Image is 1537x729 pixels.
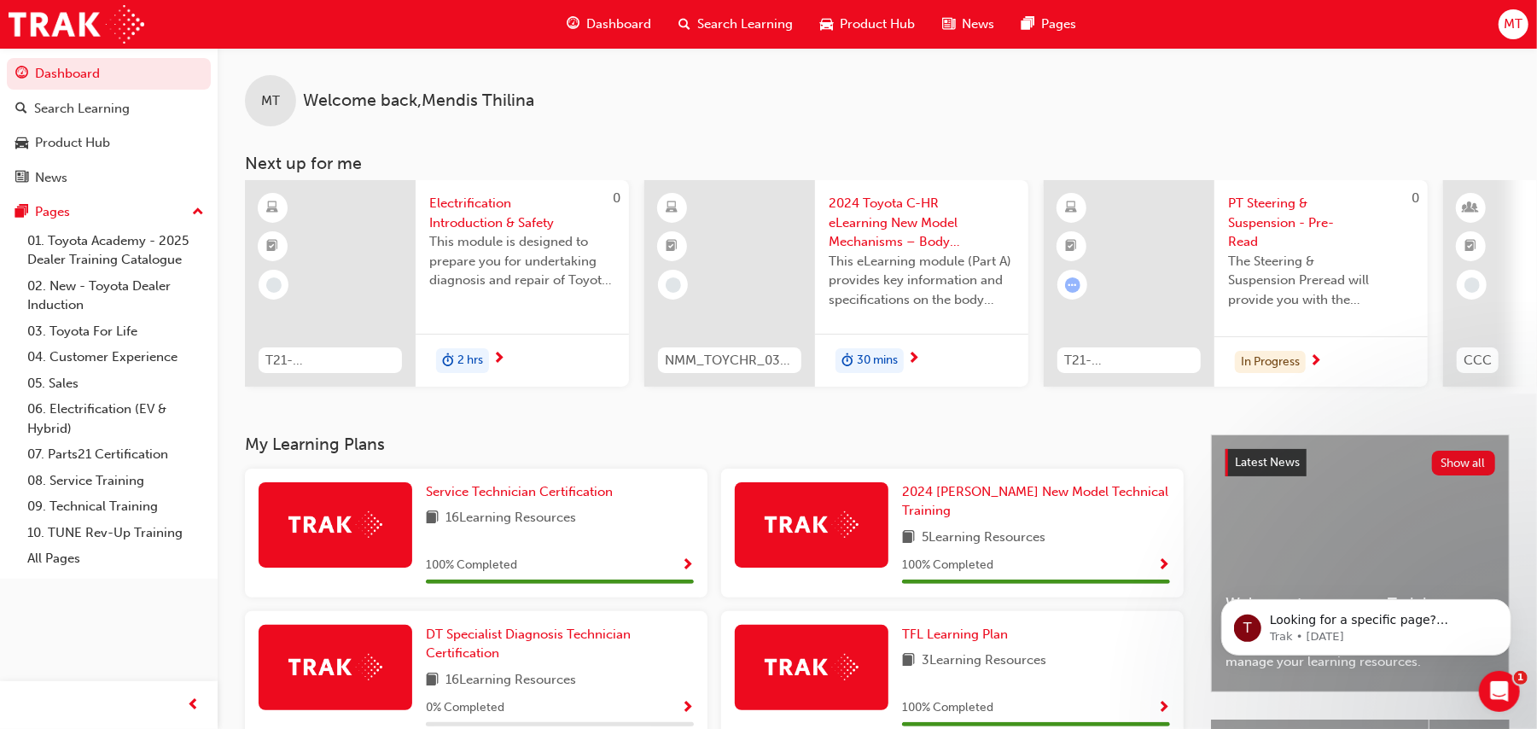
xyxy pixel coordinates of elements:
a: All Pages [20,545,211,572]
button: Pages [7,196,211,228]
div: Product Hub [35,133,110,153]
iframe: Intercom notifications message [1196,563,1537,683]
span: NMM_TOYCHR_032024_MODULE_3 [665,351,795,370]
span: Show Progress [681,701,694,716]
span: learningRecordVerb_NONE-icon [666,277,681,293]
span: Show Progress [681,558,694,574]
span: Show Progress [1157,701,1170,716]
span: 2024 Toyota C-HR eLearning New Model Mechanisms – Body Electrical – Part A (Module 3) [829,194,1015,252]
span: Latest News [1235,455,1300,469]
span: next-icon [907,352,920,367]
span: learningResourceType_INSTRUCTOR_LED-icon [1465,197,1477,219]
a: Product Hub [7,127,211,159]
a: car-iconProduct Hub [806,7,929,42]
span: Pages [1041,15,1076,34]
span: pages-icon [1022,14,1034,35]
span: learningRecordVerb_NONE-icon [266,277,282,293]
span: Show Progress [1157,558,1170,574]
span: book-icon [426,670,439,691]
span: Service Technician Certification [426,484,613,499]
span: booktick-icon [667,236,678,258]
span: Search Learning [697,15,793,34]
button: Show Progress [1157,555,1170,576]
a: NMM_TOYCHR_032024_MODULE_32024 Toyota C-HR eLearning New Model Mechanisms – Body Electrical – Par... [644,180,1028,387]
span: T21-PTCH_SS_PRE_READ [1064,351,1194,370]
span: prev-icon [188,695,201,716]
span: Product Hub [840,15,915,34]
span: booktick-icon [267,236,279,258]
a: 10. TUNE Rev-Up Training [20,520,211,546]
span: 16 Learning Resources [445,670,576,691]
span: search-icon [678,14,690,35]
a: news-iconNews [929,7,1008,42]
div: Pages [35,202,70,222]
a: 08. Service Training [20,468,211,494]
img: Trak [9,5,144,44]
span: car-icon [15,136,28,151]
span: next-icon [492,352,505,367]
button: DashboardSearch LearningProduct HubNews [7,55,211,196]
button: Show all [1432,451,1496,475]
span: This eLearning module (Part A) provides key information and specifications on the body electrical... [829,252,1015,310]
a: 05. Sales [20,370,211,397]
div: In Progress [1235,351,1306,374]
span: search-icon [15,102,27,117]
a: 0T21-FOD_HVIS_PREREQElectrification Introduction & SafetyThis module is designed to prepare you f... [245,180,629,387]
img: Trak [765,654,859,680]
span: guage-icon [567,14,579,35]
span: car-icon [820,14,833,35]
a: News [7,162,211,194]
span: book-icon [902,528,915,549]
a: DT Specialist Diagnosis Technician Certification [426,625,694,663]
a: pages-iconPages [1008,7,1090,42]
span: 100 % Completed [902,556,993,575]
span: The Steering & Suspension Preread will provide you with the Knowledge and Understanding to succes... [1228,252,1414,310]
div: Search Learning [34,99,130,119]
button: Show Progress [681,555,694,576]
button: Show Progress [1157,697,1170,719]
a: 03. Toyota For Life [20,318,211,345]
span: 2 hrs [457,351,483,370]
span: booktick-icon [1465,236,1477,258]
span: 0 % Completed [426,698,504,718]
button: MT [1499,9,1528,39]
span: book-icon [426,508,439,529]
span: T21-FOD_HVIS_PREREQ [265,351,395,370]
span: learningRecordVerb_ATTEMPT-icon [1065,277,1080,293]
a: search-iconSearch Learning [665,7,806,42]
span: learningRecordVerb_NONE-icon [1464,277,1480,293]
span: 100 % Completed [426,556,517,575]
span: learningResourceType_ELEARNING-icon [1066,197,1078,219]
span: duration-icon [841,350,853,372]
div: News [35,168,67,188]
span: Dashboard [586,15,651,34]
span: pages-icon [15,205,28,220]
span: CCC [1464,351,1492,370]
a: 02. New - Toyota Dealer Induction [20,273,211,318]
span: next-icon [1309,354,1322,370]
a: 04. Customer Experience [20,344,211,370]
span: 30 mins [857,351,898,370]
span: learningResourceType_ELEARNING-icon [667,197,678,219]
span: 3 Learning Resources [922,650,1046,672]
span: MT [1504,15,1522,34]
a: Search Learning [7,93,211,125]
a: guage-iconDashboard [553,7,665,42]
a: Dashboard [7,58,211,90]
a: 07. Parts21 Certification [20,441,211,468]
span: PT Steering & Suspension - Pre-Read [1228,194,1414,252]
span: 0 [613,190,620,206]
span: Welcome back , Mendis Thilina [303,91,534,111]
span: Electrification Introduction & Safety [429,194,615,232]
h3: My Learning Plans [245,434,1184,454]
span: booktick-icon [1066,236,1078,258]
span: 100 % Completed [902,698,993,718]
a: TFL Learning Plan [902,625,1015,644]
a: Latest NewsShow allWelcome to your new Training Resource CentreRevolutionise the way you access a... [1211,434,1510,692]
img: Trak [288,511,382,538]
